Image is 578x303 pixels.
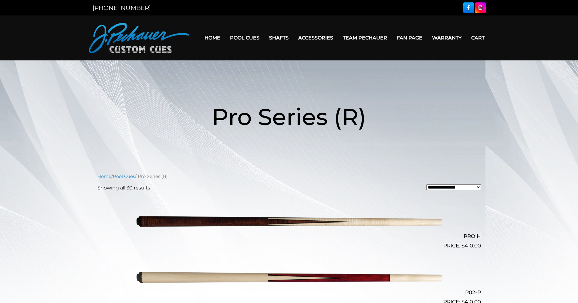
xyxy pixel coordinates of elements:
span: $ [461,243,465,249]
h2: P02-R [97,287,481,298]
img: Pechauer Custom Cues [89,23,189,53]
span: Pro Series (R) [212,103,366,131]
a: Pool Cues [113,174,135,179]
a: Accessories [293,30,338,46]
bdi: 410.00 [461,243,481,249]
nav: Breadcrumb [97,173,481,180]
h2: PRO H [97,231,481,242]
a: Cart [466,30,489,46]
a: PRO H $410.00 [97,196,481,250]
a: Shafts [264,30,293,46]
a: [PHONE_NUMBER] [93,4,151,12]
img: PRO H [136,196,442,247]
a: Team Pechauer [338,30,392,46]
a: Home [200,30,225,46]
a: Fan Page [392,30,427,46]
select: Shop order [426,184,481,190]
a: Warranty [427,30,466,46]
a: Home [97,174,111,179]
p: Showing all 30 results [97,184,150,192]
a: Pool Cues [225,30,264,46]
